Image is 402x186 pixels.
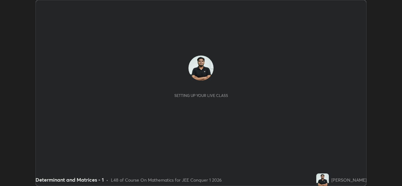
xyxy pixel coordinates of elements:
[106,177,108,183] div: •
[35,176,104,183] div: Determinant and Matrices - 1
[316,173,329,186] img: 2098fab6df0148f7b77d104cf44fdb37.jpg
[174,93,228,98] div: Setting up your live class
[331,177,367,183] div: [PERSON_NAME]
[111,177,222,183] div: L48 of Course On Mathematics for JEE Conquer 1 2026
[188,56,214,81] img: 2098fab6df0148f7b77d104cf44fdb37.jpg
